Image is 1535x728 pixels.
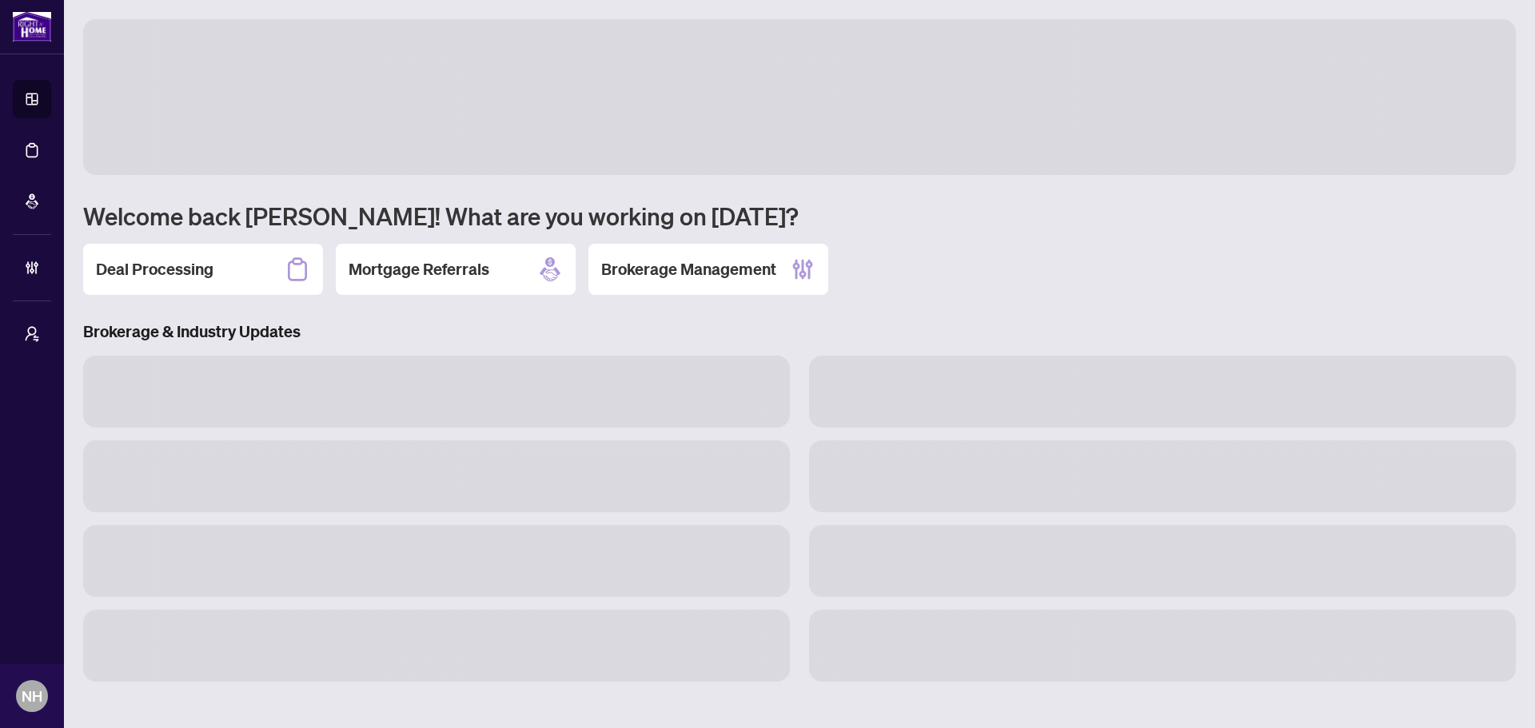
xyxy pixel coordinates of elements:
[601,258,776,280] h2: Brokerage Management
[83,201,1516,231] h1: Welcome back [PERSON_NAME]! What are you working on [DATE]?
[13,12,51,42] img: logo
[22,685,42,707] span: NH
[24,326,40,342] span: user-switch
[349,258,489,280] h2: Mortgage Referrals
[96,258,213,280] h2: Deal Processing
[83,320,1516,343] h3: Brokerage & Industry Updates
